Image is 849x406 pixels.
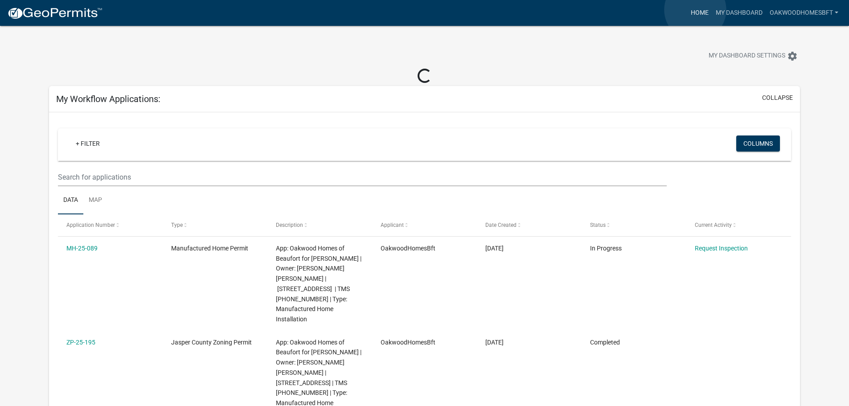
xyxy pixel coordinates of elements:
[762,93,793,103] button: collapse
[163,214,267,236] datatable-header-cell: Type
[701,47,805,65] button: My Dashboard Settingssettings
[66,245,98,252] a: MH-25-089
[83,186,107,215] a: Map
[766,4,842,21] a: OakwoodHomesBft
[58,186,83,215] a: Data
[709,51,785,62] span: My Dashboard Settings
[276,245,361,323] span: App: Oakwood Homes of Beaufort for Alex Barrientos | Owner: BARRIENTOS FRANCISCO GOMEZ | 5295 CAT...
[695,245,748,252] a: Request Inspection
[372,214,477,236] datatable-header-cell: Applicant
[58,214,163,236] datatable-header-cell: Application Number
[687,4,712,21] a: Home
[581,214,686,236] datatable-header-cell: Status
[171,245,248,252] span: Manufactured Home Permit
[381,222,404,228] span: Applicant
[66,339,95,346] a: ZP-25-195
[736,135,780,152] button: Columns
[171,339,252,346] span: Jasper County Zoning Permit
[686,214,791,236] datatable-header-cell: Current Activity
[485,245,504,252] span: 06/30/2025
[712,4,766,21] a: My Dashboard
[477,214,582,236] datatable-header-cell: Date Created
[485,222,517,228] span: Date Created
[58,168,666,186] input: Search for applications
[66,222,115,228] span: Application Number
[171,222,183,228] span: Type
[381,245,435,252] span: OakwoodHomesBft
[590,339,620,346] span: Completed
[56,94,160,104] h5: My Workflow Applications:
[485,339,504,346] span: 06/27/2025
[590,222,606,228] span: Status
[69,135,107,152] a: + Filter
[695,222,732,228] span: Current Activity
[267,214,372,236] datatable-header-cell: Description
[787,51,798,62] i: settings
[276,222,303,228] span: Description
[381,339,435,346] span: OakwoodHomesBft
[590,245,622,252] span: In Progress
